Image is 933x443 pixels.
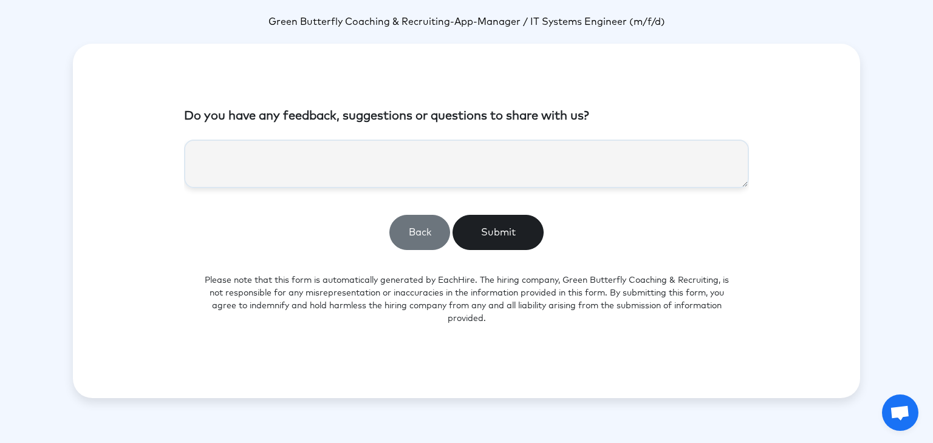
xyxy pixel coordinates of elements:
[389,215,450,250] button: Back
[268,17,450,27] span: Green Butterfly Coaching & Recruiting
[184,107,749,125] p: Do you have any feedback, suggestions or questions to share with us?
[73,15,860,29] p: -
[882,394,918,431] a: Open chat
[184,260,749,340] p: Please note that this form is automatically generated by EachHire. The hiring company, Green Butt...
[453,215,544,250] button: Submit
[454,17,665,27] span: App-Manager / IT Systems Engineer (m/f/d)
